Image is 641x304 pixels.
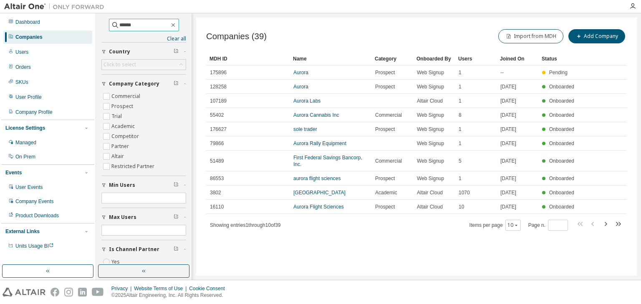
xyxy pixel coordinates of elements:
span: Onboarded [549,190,574,196]
a: Aurora [293,70,308,75]
span: 79866 [210,140,224,147]
span: Onboarded [549,176,574,181]
button: 10 [507,222,519,229]
a: Aurora [293,84,308,90]
label: Restricted Partner [111,161,156,171]
span: Prospect [375,69,395,76]
div: Orders [15,64,31,70]
div: External Links [5,228,40,235]
div: Company Profile [15,109,53,116]
span: Web Signup [417,175,444,182]
span: Commercial [375,112,402,118]
span: 176627 [210,126,227,133]
span: Showing entries 1 through 10 of 39 [210,222,281,228]
div: Events [5,169,22,176]
span: Web Signup [417,83,444,90]
a: sole trader [293,126,317,132]
span: [DATE] [500,140,516,147]
span: 1070 [459,189,470,196]
div: Status [542,52,577,65]
img: youtube.svg [92,288,104,296]
div: Company Events [15,198,53,205]
span: 3802 [210,189,221,196]
div: Users [458,52,493,65]
div: Managed [15,139,36,146]
a: aurora flight sciences [293,176,341,181]
span: Prospect [375,175,395,182]
span: Clear filter [174,214,179,221]
div: Privacy [111,285,134,292]
button: Max Users [101,208,186,226]
label: Trial [111,111,124,121]
div: Cookie Consent [189,285,230,292]
span: Onboarded [549,204,574,210]
div: MDH ID [209,52,286,65]
div: Website Terms of Use [134,285,189,292]
span: Companies (39) [206,32,267,41]
button: Is Channel Partner [101,240,186,259]
div: Category [375,52,410,65]
span: Min Users [109,182,135,188]
span: Clear filter [174,80,179,87]
span: Page n. [528,220,568,231]
span: [DATE] [500,158,516,164]
span: Clear filter [174,48,179,55]
span: 86553 [210,175,224,182]
label: Competitor [111,131,141,141]
span: [DATE] [500,189,516,196]
div: SKUs [15,79,28,85]
p: © 2025 Altair Engineering, Inc. All Rights Reserved. [111,292,230,299]
a: Aurora Labs [293,98,320,104]
span: Prospect [375,83,395,90]
div: Joined On [500,52,535,65]
label: Yes [111,257,121,267]
button: Import from MDH [498,29,563,43]
span: Prospect [375,126,395,133]
span: Max Users [109,214,136,221]
span: [DATE] [500,112,516,118]
span: 5 [459,158,462,164]
label: Prospect [111,101,135,111]
div: Users [15,49,28,55]
span: Web Signup [417,158,444,164]
img: linkedin.svg [78,288,87,296]
span: 55402 [210,112,224,118]
span: Prospect [375,204,395,210]
img: facebook.svg [50,288,59,296]
span: 128258 [210,83,227,90]
span: Altair Cloud [417,189,443,196]
div: License Settings [5,125,45,131]
span: Altair Cloud [417,98,443,104]
a: Aurora Flight Sciences [293,204,344,210]
span: [DATE] [500,175,516,182]
span: Web Signup [417,112,444,118]
span: Academic [375,189,397,196]
span: 8 [459,112,462,118]
img: Altair One [4,3,109,11]
label: Partner [111,141,131,151]
div: User Events [15,184,43,191]
span: Pending [549,70,568,75]
span: 16110 [210,204,224,210]
span: Onboarded [549,84,574,90]
div: User Profile [15,94,42,100]
span: 1 [459,175,462,182]
span: Altair Cloud [417,204,443,210]
span: 175896 [210,69,227,76]
span: Onboarded [549,98,574,104]
span: Onboarded [549,141,574,146]
img: altair_logo.svg [3,288,45,296]
a: First Federal Savings Bancorp, Inc. [293,155,362,167]
div: Onboarded By [416,52,452,65]
button: Company Category [101,75,186,93]
span: 10 [459,204,464,210]
span: Is Channel Partner [109,246,159,253]
div: Click to select [103,61,136,68]
span: Clear filter [174,182,179,188]
span: 1 [459,69,462,76]
label: Commercial [111,91,142,101]
a: [GEOGRAPHIC_DATA] [293,190,346,196]
span: Country [109,48,130,55]
span: [DATE] [500,204,516,210]
span: -- [500,69,504,76]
